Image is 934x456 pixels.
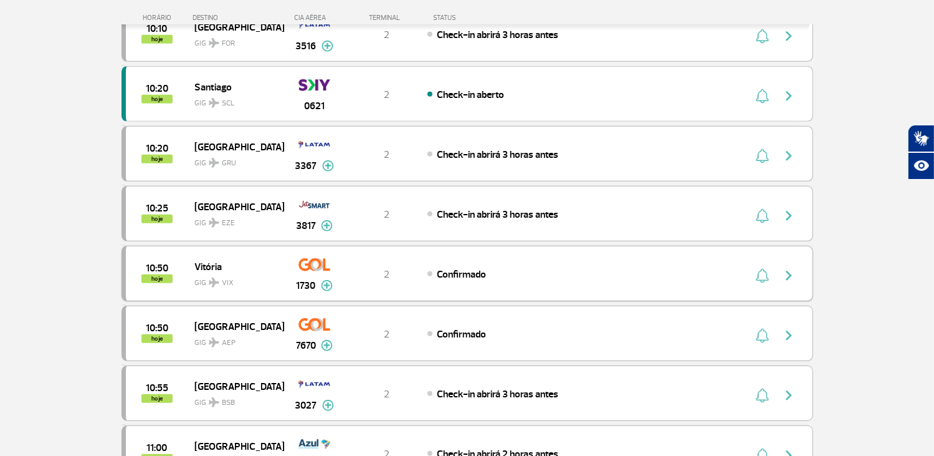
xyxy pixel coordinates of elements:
span: 2 [384,148,389,161]
img: destiny_airplane.svg [209,38,219,48]
span: SCL [222,98,234,109]
span: Check-in abrirá 3 horas antes [437,388,558,400]
span: hoje [141,215,173,223]
span: Check-in abrirá 3 horas antes [437,29,558,41]
span: 2 [384,268,389,281]
span: Check-in aberto [437,89,504,101]
span: hoje [141,394,173,403]
span: hoje [141,334,173,343]
span: GIG [194,331,274,349]
span: 2 [384,208,389,221]
img: sino-painel-voo.svg [756,328,769,343]
img: destiny_airplane.svg [209,158,219,168]
span: 2 [384,89,389,101]
img: mais-info-painel-voo.svg [322,400,334,411]
img: sino-painel-voo.svg [756,29,769,44]
img: sino-painel-voo.svg [756,148,769,163]
span: GIG [194,391,274,409]
img: seta-direita-painel-voo.svg [781,208,796,223]
span: GIG [194,151,274,169]
img: seta-direita-painel-voo.svg [781,388,796,403]
span: GIG [194,271,274,289]
span: 7670 [296,338,316,353]
img: seta-direita-painel-voo.svg [781,328,796,343]
span: 3817 [296,218,316,233]
img: mais-info-painel-voo.svg [322,160,334,172]
span: Santiago [194,79,274,95]
div: HORÁRIO [125,14,193,22]
span: 3516 [296,39,317,54]
span: 3027 [295,398,317,413]
img: destiny_airplane.svg [209,397,219,407]
span: 2025-09-29 11:00:00 [146,444,167,452]
img: mais-info-painel-voo.svg [322,41,333,52]
span: 2025-09-29 10:55:00 [146,384,168,392]
span: 2025-09-29 10:50:00 [146,264,168,273]
span: [GEOGRAPHIC_DATA] [194,438,274,454]
span: hoje [141,274,173,283]
img: destiny_airplane.svg [209,278,219,288]
span: hoje [141,155,173,163]
img: seta-direita-painel-voo.svg [781,148,796,163]
span: 2025-09-29 10:25:00 [146,204,168,213]
img: sino-painel-voo.svg [756,208,769,223]
img: destiny_airplane.svg [209,337,219,347]
button: Abrir recursos assistivos. [908,152,934,180]
span: 2025-09-29 10:10:00 [146,24,167,33]
span: [GEOGRAPHIC_DATA] [194,318,274,334]
span: [GEOGRAPHIC_DATA] [194,198,274,215]
span: AEP [222,337,236,349]
span: GIG [194,91,274,109]
div: CIA AÉREA [284,14,346,22]
img: sino-painel-voo.svg [756,89,769,104]
img: seta-direita-painel-voo.svg [781,89,796,104]
div: Plugin de acessibilidade da Hand Talk. [908,125,934,180]
span: 1730 [297,278,316,293]
span: hoje [141,95,173,104]
span: Check-in abrirá 3 horas antes [437,208,558,221]
span: Confirmado [437,328,486,341]
span: 2 [384,328,389,341]
span: [GEOGRAPHIC_DATA] [194,138,274,155]
span: 2025-09-29 10:20:00 [146,144,168,153]
span: 2 [384,388,389,400]
div: STATUS [427,14,528,22]
span: hoje [141,35,173,44]
span: Confirmado [437,268,486,281]
img: mais-info-painel-voo.svg [321,280,333,291]
img: sino-painel-voo.svg [756,388,769,403]
span: Check-in abrirá 3 horas antes [437,148,558,161]
img: mais-info-painel-voo.svg [321,220,333,231]
span: Vitória [194,258,274,274]
span: [GEOGRAPHIC_DATA] [194,378,274,394]
img: destiny_airplane.svg [209,98,219,108]
img: sino-painel-voo.svg [756,268,769,283]
span: 0621 [304,99,325,114]
button: Abrir tradutor de língua de sinais. [908,125,934,152]
span: 3367 [295,158,317,173]
img: destiny_airplane.svg [209,218,219,228]
span: GIG [194,31,274,49]
span: GIG [194,211,274,229]
span: BSB [222,397,235,409]
span: EZE [222,218,235,229]
img: mais-info-painel-voo.svg [321,340,333,351]
span: 2 [384,29,389,41]
span: GRU [222,158,236,169]
span: 2025-09-29 10:20:00 [146,84,168,93]
div: DESTINO [193,14,284,22]
span: FOR [222,38,235,49]
img: seta-direita-painel-voo.svg [781,268,796,283]
span: 2025-09-29 10:50:00 [146,324,168,332]
img: seta-direita-painel-voo.svg [781,29,796,44]
div: TERMINAL [346,14,427,22]
span: VIX [222,278,234,289]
